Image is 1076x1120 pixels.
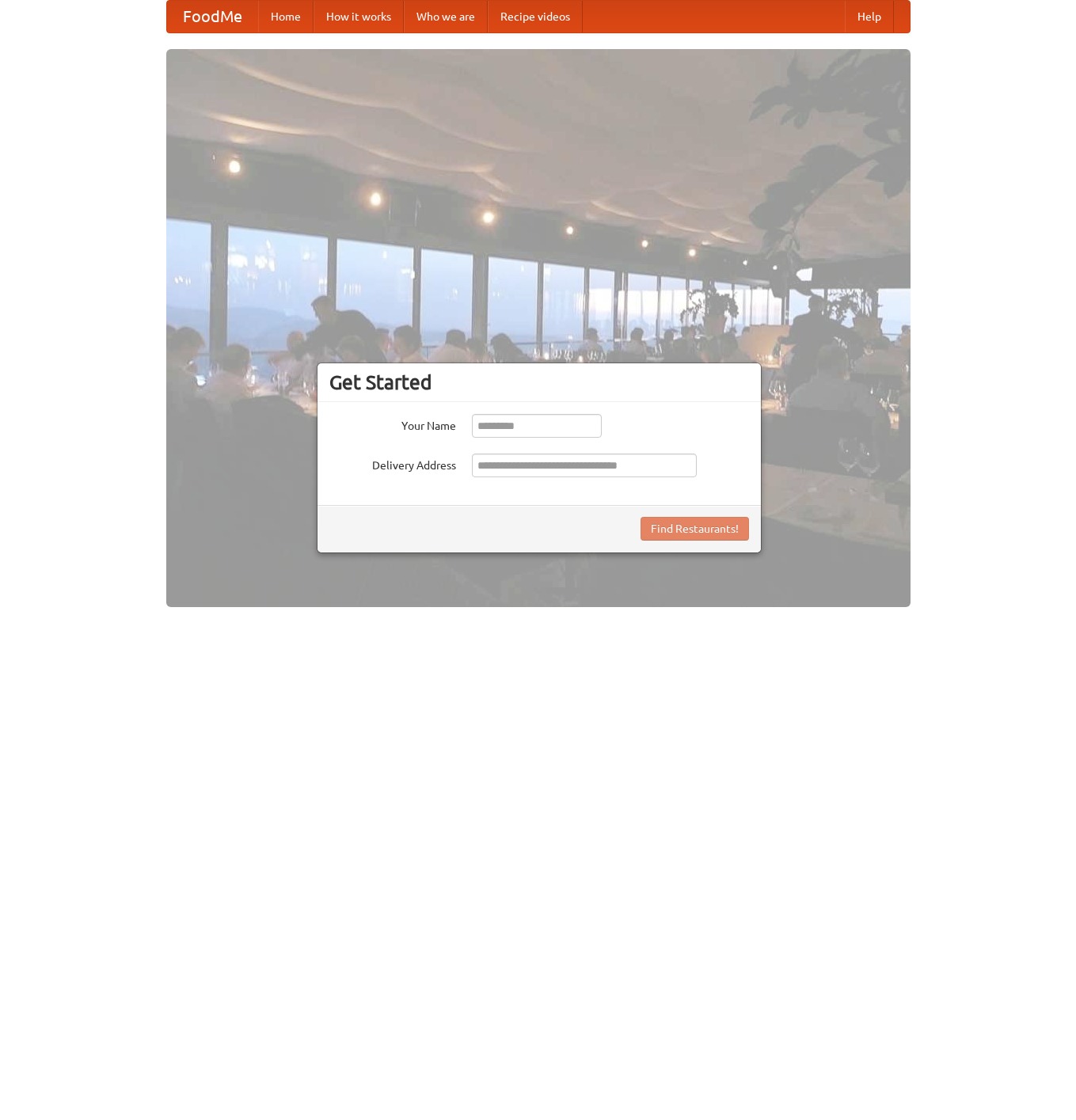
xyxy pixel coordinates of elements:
[488,1,583,32] a: Recipe videos
[314,1,404,32] a: How it works
[329,414,456,434] label: Your Name
[404,1,488,32] a: Who we are
[641,517,749,541] button: Find Restaurants!
[845,1,894,32] a: Help
[329,370,749,394] h3: Get Started
[167,1,258,32] a: FoodMe
[329,454,456,473] label: Delivery Address
[258,1,314,32] a: Home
